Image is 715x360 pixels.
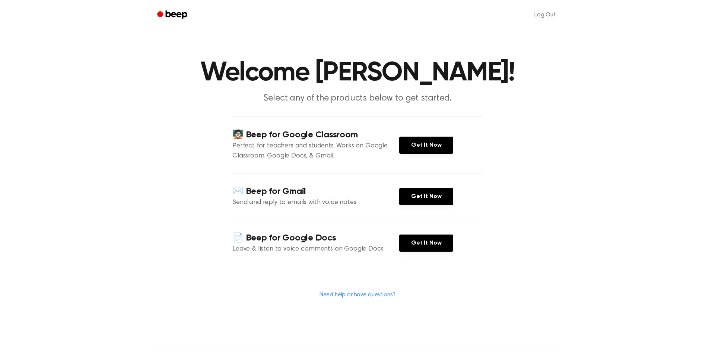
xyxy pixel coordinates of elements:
[232,129,399,141] h4: 🧑🏻‍🏫 Beep for Google Classroom
[320,292,396,298] a: Need help or have questions?
[232,141,399,161] p: Perfect for teachers and students. Works on Google Classroom, Google Docs, & Gmail.
[232,198,399,208] p: Send and reply to emails with voice notes
[214,92,500,105] p: Select any of the products below to get started.
[167,60,548,86] h1: Welcome [PERSON_NAME]!
[399,235,453,252] a: Get It Now
[152,8,194,22] a: Beep
[527,6,563,24] a: Log Out
[232,232,399,244] h4: 📄 Beep for Google Docs
[232,244,399,254] p: Leave & listen to voice comments on Google Docs
[232,185,399,198] h4: ✉️ Beep for Gmail
[399,137,453,154] a: Get It Now
[399,188,453,205] a: Get It Now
